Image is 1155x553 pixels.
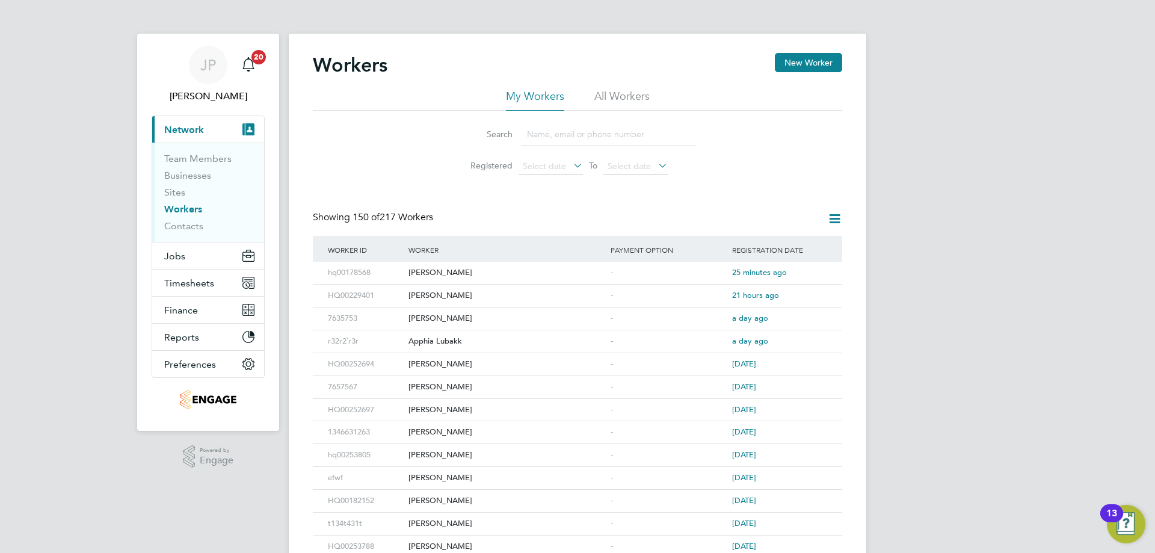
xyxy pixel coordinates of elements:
span: Powered by [200,445,233,456]
span: 25 minutes ago [732,267,787,277]
div: - [608,262,729,284]
span: [DATE] [732,404,756,415]
div: Network [152,143,264,242]
h2: Workers [313,53,387,77]
span: [DATE] [732,518,756,528]
a: 1346631263[PERSON_NAME]-[DATE] [325,421,830,431]
div: Worker [405,236,608,264]
div: 13 [1106,513,1117,529]
div: [PERSON_NAME] [405,421,608,443]
span: Engage [200,456,233,466]
div: [PERSON_NAME] [405,262,608,284]
div: HQ00252697 [325,399,405,421]
label: Registered [458,160,513,171]
button: New Worker [775,53,842,72]
button: Network [152,116,264,143]
div: HQ00182152 [325,490,405,512]
div: - [608,353,729,375]
div: - [608,444,729,466]
span: [DATE] [732,472,756,483]
span: [DATE] [732,450,756,460]
span: [DATE] [732,359,756,369]
button: Reports [152,324,264,350]
div: [PERSON_NAME] [405,467,608,489]
div: - [608,513,729,535]
div: 1346631263 [325,421,405,443]
span: Jobs [164,250,185,262]
span: 21 hours ago [732,290,779,300]
span: a day ago [732,336,768,346]
div: Apphia Lubakk [405,330,608,353]
div: Registration Date [729,236,830,264]
div: efwf [325,467,405,489]
a: efwf[PERSON_NAME]-[DATE] [325,466,830,477]
span: James Pedley [152,89,265,103]
div: - [608,421,729,443]
div: [PERSON_NAME] [405,376,608,398]
a: Contacts [164,220,203,232]
div: [PERSON_NAME] [405,353,608,375]
li: All Workers [594,89,650,111]
span: Finance [164,304,198,316]
a: HQ00252697[PERSON_NAME]-[DATE] [325,398,830,409]
span: 217 Workers [353,211,433,223]
div: hq00178568 [325,262,405,284]
span: Select date [608,161,651,171]
span: 20 [251,50,266,64]
div: - [608,490,729,512]
button: Finance [152,297,264,323]
a: hq00253805[PERSON_NAME]-[DATE] [325,443,830,454]
div: - [608,307,729,330]
li: My Workers [506,89,564,111]
div: [PERSON_NAME] [405,490,608,512]
span: a day ago [732,313,768,323]
div: - [608,376,729,398]
a: 7657567[PERSON_NAME]-[DATE] [325,375,830,386]
button: Preferences [152,351,264,377]
div: Payment Option [608,236,729,264]
a: HQ00253788[PERSON_NAME]-[DATE] [325,535,830,545]
a: HQ00252694[PERSON_NAME]-[DATE] [325,353,830,363]
div: - [608,330,729,353]
nav: Main navigation [137,34,279,431]
div: 7657567 [325,376,405,398]
a: t134t431t[PERSON_NAME]-[DATE] [325,512,830,522]
span: [DATE] [732,427,756,437]
a: Team Members [164,153,232,164]
input: Name, email or phone number [521,123,697,146]
button: Timesheets [152,270,264,296]
div: Showing [313,211,436,224]
div: [PERSON_NAME] [405,399,608,421]
div: 7635753 [325,307,405,330]
a: 7635753[PERSON_NAME]-a day ago [325,307,830,317]
span: JP [200,57,216,73]
div: [PERSON_NAME] [405,513,608,535]
a: Go to home page [152,390,265,409]
button: Open Resource Center, 13 new notifications [1107,505,1145,543]
label: Search [458,129,513,140]
a: Sites [164,187,185,198]
a: HQ00182152[PERSON_NAME]-[DATE] [325,489,830,499]
div: [PERSON_NAME] [405,285,608,307]
span: [DATE] [732,541,756,551]
a: Businesses [164,170,211,181]
span: To [585,158,601,173]
div: t134t431t [325,513,405,535]
img: jambo-logo-retina.png [180,390,236,409]
div: - [608,285,729,307]
div: - [608,467,729,489]
span: 150 of [353,211,380,223]
div: - [608,399,729,421]
div: [PERSON_NAME] [405,307,608,330]
span: Timesheets [164,277,214,289]
a: Workers [164,203,202,215]
span: [DATE] [732,495,756,505]
div: r32r2`r3r [325,330,405,353]
a: hq00178568[PERSON_NAME]-25 minutes ago [325,261,830,271]
a: JP[PERSON_NAME] [152,46,265,103]
span: Reports [164,332,199,343]
button: Jobs [152,243,264,269]
a: r32r2`r3rApphia Lubakk-a day ago [325,330,830,340]
span: Network [164,124,204,135]
a: HQ00229401[PERSON_NAME]-21 hours ago [325,284,830,294]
